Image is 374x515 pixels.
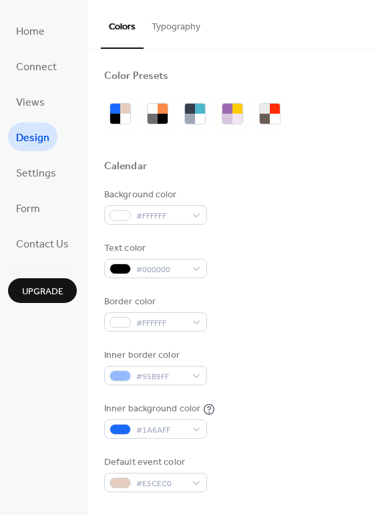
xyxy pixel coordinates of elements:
[16,234,69,255] span: Contact Us
[8,193,48,222] a: Form
[136,477,186,491] span: #E5CEC0
[8,51,65,80] a: Connect
[16,57,57,78] span: Connect
[16,92,45,113] span: Views
[104,241,204,255] div: Text color
[104,348,204,363] div: Inner border color
[8,278,77,303] button: Upgrade
[104,455,204,470] div: Default event color
[8,16,53,45] a: Home
[22,285,63,299] span: Upgrade
[104,70,168,84] div: Color Presets
[136,263,186,277] span: #000000
[136,316,186,330] span: #FFFFFF
[104,160,147,174] div: Calendar
[8,229,77,257] a: Contact Us
[16,199,40,219] span: Form
[104,295,204,309] div: Border color
[8,158,64,187] a: Settings
[8,122,57,151] a: Design
[8,87,53,116] a: Views
[104,402,200,416] div: Inner background color
[104,188,204,202] div: Background color
[136,370,186,384] span: #95B9FF
[16,21,45,42] span: Home
[136,423,186,437] span: #1A6AFF
[136,209,186,223] span: #FFFFFF
[16,128,49,148] span: Design
[16,163,56,184] span: Settings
